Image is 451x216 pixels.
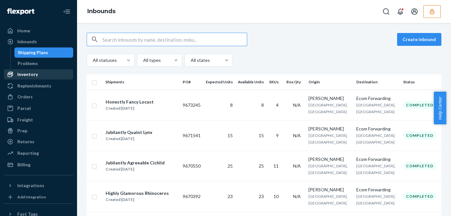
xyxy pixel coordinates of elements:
[87,8,116,15] a: Inbounds
[408,5,421,18] button: Open account menu
[17,162,30,168] div: Billing
[102,33,247,46] input: Search inbounds by name, destination, msku...
[17,194,46,200] div: Add Integration
[394,5,407,18] button: Open notifications
[106,160,165,166] div: Jubilantly Agreeable Cichlid
[356,103,395,114] span: [GEOGRAPHIC_DATA], [GEOGRAPHIC_DATA]
[106,196,169,203] div: Created [DATE]
[308,187,351,193] div: [PERSON_NAME]
[60,5,73,18] button: Close Navigation
[259,194,264,199] span: 23
[4,148,73,158] a: Reporting
[403,101,436,109] div: Completed
[17,28,30,34] div: Home
[354,74,401,90] th: Destination
[434,92,446,124] button: Help Center
[356,194,395,205] span: [GEOGRAPHIC_DATA], [GEOGRAPHIC_DATA]
[17,83,51,89] div: Replenishments
[356,95,398,102] div: Ecom Forwarding
[17,150,39,156] div: Reporting
[4,69,73,79] a: Inventory
[17,128,27,134] div: Prep
[14,47,74,58] a: Shipping Plans
[403,131,436,139] div: Completed
[4,115,73,125] a: Freight
[106,105,154,112] div: Created [DATE]
[228,194,233,199] span: 23
[18,60,38,67] div: Problems
[180,151,203,181] td: 9670550
[82,2,121,21] ol: breadcrumbs
[284,74,306,90] th: Box Qty
[4,26,73,36] a: Home
[106,99,154,105] div: Honestly Fancy Locust
[4,92,73,102] a: Orders
[92,57,93,63] input: All statuses
[228,133,233,138] span: 15
[276,102,279,108] span: 4
[273,163,279,169] span: 11
[4,193,73,201] a: Add Integration
[230,102,233,108] span: 8
[356,126,398,132] div: Ecom Forwarding
[17,117,33,123] div: Freight
[17,94,33,100] div: Orders
[308,163,348,175] span: [GEOGRAPHIC_DATA], [GEOGRAPHIC_DATA]
[308,126,351,132] div: [PERSON_NAME]
[17,182,44,189] div: Integrations
[273,194,279,199] span: 10
[403,192,436,200] div: Completed
[180,181,203,212] td: 9670392
[308,103,348,114] span: [GEOGRAPHIC_DATA], [GEOGRAPHIC_DATA]
[14,58,74,69] a: Problems
[259,133,264,138] span: 15
[308,95,351,102] div: [PERSON_NAME]
[308,133,348,145] span: [GEOGRAPHIC_DATA], [GEOGRAPHIC_DATA]
[106,190,169,196] div: Highly Glamorous Rhinoceros
[380,5,393,18] button: Open Search Box
[293,194,301,199] span: N/A
[266,74,284,90] th: SKUs
[203,74,235,90] th: Expected Units
[261,102,264,108] span: 8
[306,74,354,90] th: Origin
[106,166,165,172] div: Created [DATE]
[403,162,436,170] div: Completed
[4,180,73,191] button: Integrations
[259,163,264,169] span: 25
[397,33,441,46] button: Create inbound
[103,74,180,90] th: Shipments
[293,163,301,169] span: N/A
[293,133,301,138] span: N/A
[4,103,73,113] a: Parcel
[235,74,266,90] th: Available Units
[401,74,441,90] th: Status
[180,90,203,120] td: 9673245
[4,160,73,170] a: Billing
[356,156,398,162] div: Ecom Forwarding
[180,120,203,151] td: 9671541
[4,126,73,136] a: Prep
[356,187,398,193] div: Ecom Forwarding
[356,133,395,145] span: [GEOGRAPHIC_DATA], [GEOGRAPHIC_DATA]
[190,57,191,63] input: All states
[276,133,279,138] span: 9
[106,136,152,142] div: Created [DATE]
[4,81,73,91] a: Replenishments
[4,137,73,147] a: Returns
[7,8,34,15] img: Flexport logo
[293,102,301,108] span: N/A
[4,37,73,47] a: Inbounds
[308,156,351,162] div: [PERSON_NAME]
[356,163,395,175] span: [GEOGRAPHIC_DATA], [GEOGRAPHIC_DATA]
[228,163,233,169] span: 25
[17,138,34,145] div: Returns
[180,74,203,90] th: PO#
[106,129,152,136] div: Jubilantly Quaint Lynx
[308,194,348,205] span: [GEOGRAPHIC_DATA], [GEOGRAPHIC_DATA]
[18,49,48,56] div: Shipping Plans
[17,38,37,45] div: Inbounds
[17,105,31,112] div: Parcel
